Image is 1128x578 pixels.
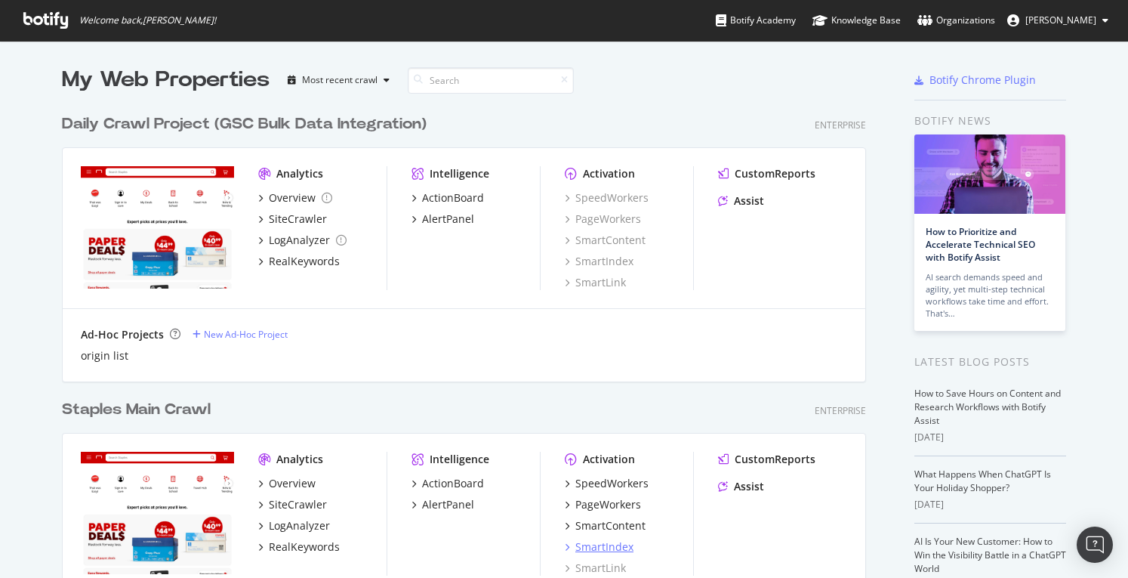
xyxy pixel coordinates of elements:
a: CustomReports [718,166,815,181]
div: AlertPanel [422,497,474,512]
div: ActionBoard [422,190,484,206]
img: How to Prioritize and Accelerate Technical SEO with Botify Assist [914,134,1065,214]
div: Activation [583,452,635,467]
a: Overview [258,190,332,206]
div: My Web Properties [62,65,270,95]
div: Staples Main Crawl [62,399,211,421]
a: ActionBoard [411,476,484,491]
div: New Ad-Hoc Project [204,328,288,341]
a: SmartIndex [565,539,633,555]
div: [DATE] [914,431,1066,444]
div: AI search demands speed and agility, yet multi-step technical workflows take time and effort. Tha... [926,271,1054,320]
a: AlertPanel [411,497,474,512]
div: Assist [734,479,764,494]
div: AlertPanel [422,212,474,227]
div: Organizations [917,13,995,28]
div: Analytics [276,166,323,181]
a: PageWorkers [565,212,641,227]
a: SiteCrawler [258,497,327,512]
a: Botify Chrome Plugin [914,73,1036,88]
button: [PERSON_NAME] [995,8,1120,32]
div: Intelligence [430,166,489,181]
a: SmartIndex [565,254,633,269]
img: staples.com [81,166,234,289]
a: origin list [81,348,128,363]
a: SmartLink [565,275,626,290]
div: SmartContent [575,518,646,533]
a: Daily Crawl Project (GSC Bulk Data Integration) [62,113,433,135]
div: LogAnalyzer [269,233,330,248]
div: Intelligence [430,452,489,467]
div: CustomReports [735,452,815,467]
a: Assist [718,479,764,494]
a: SmartContent [565,518,646,533]
div: Enterprise [815,404,866,417]
div: SiteCrawler [269,497,327,512]
a: SpeedWorkers [565,476,649,491]
div: LogAnalyzer [269,518,330,533]
button: Most recent crawl [282,68,396,92]
a: PageWorkers [565,497,641,512]
div: ActionBoard [422,476,484,491]
div: SpeedWorkers [575,476,649,491]
a: AlertPanel [411,212,474,227]
div: Botify Academy [716,13,796,28]
a: New Ad-Hoc Project [193,328,288,341]
a: AI Is Your New Customer: How to Win the Visibility Battle in a ChatGPT World [914,535,1066,575]
div: Enterprise [815,119,866,131]
div: SmartIndex [575,539,633,555]
a: How to Save Hours on Content and Research Workflows with Botify Assist [914,387,1061,427]
a: CustomReports [718,452,815,467]
div: Botify news [914,113,1066,129]
a: RealKeywords [258,539,340,555]
a: SmartLink [565,561,626,576]
div: Activation [583,166,635,181]
div: Latest Blog Posts [914,354,1066,370]
div: Daily Crawl Project (GSC Bulk Data Integration) [62,113,427,135]
a: LogAnalyzer [258,233,347,248]
a: ActionBoard [411,190,484,206]
span: Welcome back, [PERSON_NAME] ! [79,14,216,26]
div: RealKeywords [269,254,340,269]
div: CustomReports [735,166,815,181]
img: staples.com [81,452,234,574]
a: Overview [258,476,316,491]
a: SpeedWorkers [565,190,649,206]
div: Analytics [276,452,323,467]
div: Botify Chrome Plugin [929,73,1036,88]
div: PageWorkers [575,497,641,512]
a: SmartContent [565,233,646,248]
div: Assist [734,193,764,209]
div: Ad-Hoc Projects [81,327,164,342]
div: Open Intercom Messenger [1077,527,1113,563]
a: RealKeywords [258,254,340,269]
div: SiteCrawler [269,212,327,227]
a: Staples Main Crawl [62,399,217,421]
div: Knowledge Base [812,13,901,28]
a: Assist [718,193,764,209]
div: Most recent crawl [302,76,378,85]
div: Overview [269,190,316,206]
div: Overview [269,476,316,491]
input: Search [408,67,574,94]
a: LogAnalyzer [258,518,330,533]
a: What Happens When ChatGPT Is Your Holiday Shopper? [914,468,1051,494]
a: How to Prioritize and Accelerate Technical SEO with Botify Assist [926,225,1035,264]
a: SiteCrawler [258,212,327,227]
span: David Johnson [1025,14,1096,26]
div: RealKeywords [269,539,340,555]
div: [DATE] [914,498,1066,512]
